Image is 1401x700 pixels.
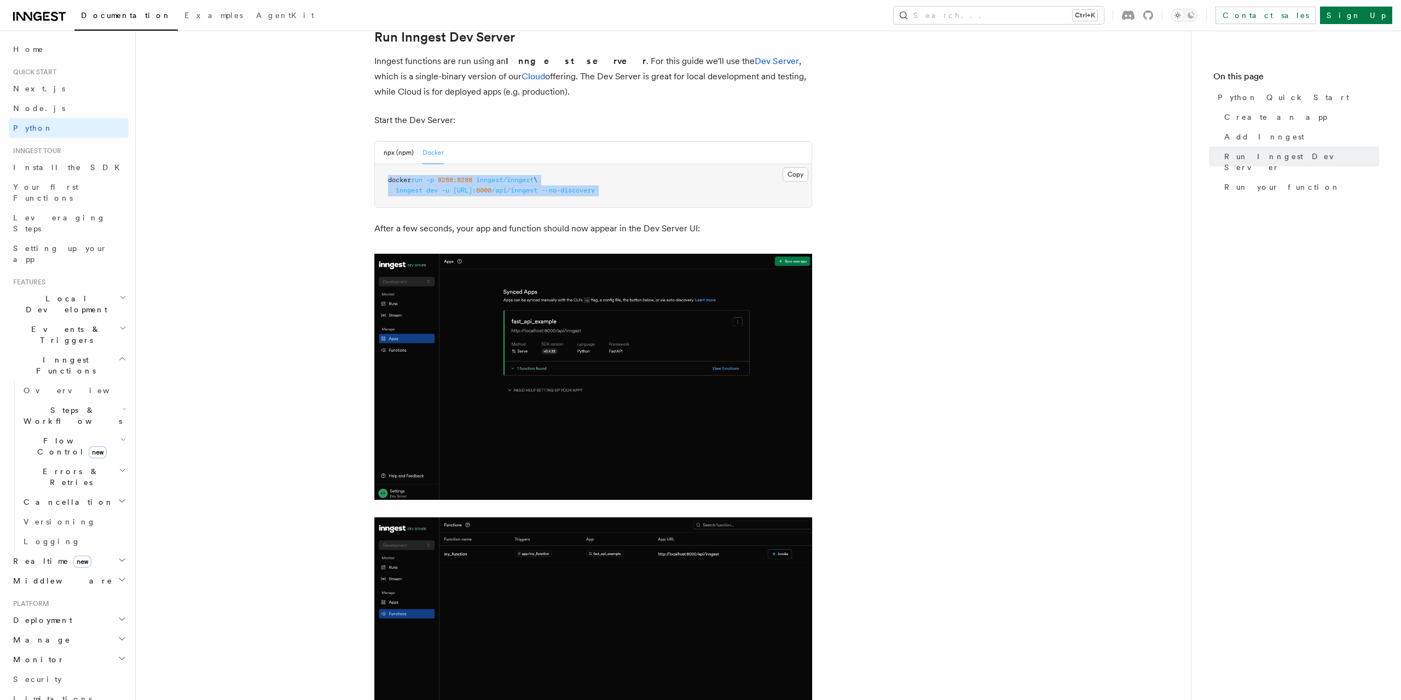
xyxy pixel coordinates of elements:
span: 8000 [476,186,491,194]
a: Python [9,118,129,138]
button: Middleware [9,571,129,591]
a: Next.js [9,79,129,98]
button: Docker [422,142,444,164]
span: new [73,556,91,568]
span: Versioning [24,517,96,526]
a: Install the SDK [9,157,129,177]
button: Monitor [9,650,129,669]
button: Inngest Functions [9,350,129,381]
button: Deployment [9,610,129,630]
span: Inngest tour [9,147,61,155]
span: run [411,176,422,184]
span: Security [13,675,62,684]
a: Sign Up [1320,7,1392,24]
button: npx (npm) [384,142,414,164]
a: Documentation [74,3,178,31]
a: Leveraging Steps [9,208,129,238]
button: Search...Ctrl+K [894,7,1104,24]
span: AgentKit [256,11,314,20]
a: Run your function [1220,177,1379,197]
span: Realtime [9,556,91,567]
span: Node.js [13,104,65,113]
span: Events & Triggers [9,324,119,346]
span: Errors & Retries [19,466,119,488]
span: Features [9,278,45,287]
a: Create an app [1220,107,1379,127]
a: AgentKit [250,3,321,30]
span: Home [13,44,44,55]
span: Logging [24,537,80,546]
button: Flow Controlnew [19,431,129,462]
a: Python Quick Start [1213,87,1379,107]
span: Create an app [1224,112,1327,122]
span: Examples [184,11,243,20]
button: Cancellation [19,492,129,512]
span: Cancellation [19,497,114,507]
h4: On this page [1213,70,1379,87]
span: \ [534,176,537,184]
a: Add Inngest [1220,127,1379,147]
span: Overview [24,386,136,395]
span: inngest [396,186,422,194]
span: Leveraging Steps [13,213,106,233]
span: Quick start [9,68,56,77]
button: Errors & Retries [19,462,129,492]
span: Add Inngest [1224,131,1304,142]
a: Your first Functions [9,177,129,208]
span: Deployment [9,615,72,626]
span: new [89,446,107,458]
span: Monitor [9,654,65,665]
span: docker [388,176,411,184]
span: Run your function [1224,182,1340,192]
button: Manage [9,630,129,650]
span: Middleware [9,575,113,586]
span: Setting up your app [13,244,107,264]
span: -u [442,186,449,194]
button: Realtimenew [9,551,129,571]
p: Start the Dev Server: [374,113,812,128]
button: Steps & Workflows [19,400,129,431]
a: Versioning [19,512,129,532]
span: inngest/inngest [476,176,534,184]
a: Overview [19,381,129,400]
button: Events & Triggers [9,319,129,350]
span: Your first Functions [13,183,78,202]
span: 8288 [457,176,472,184]
span: Next.js [13,84,65,93]
a: Security [9,669,129,689]
span: dev [426,186,438,194]
button: Toggle dark mode [1171,9,1197,22]
strong: Inngest server [506,56,646,66]
span: Flow Control [19,435,120,457]
span: -p [426,176,434,184]
a: Contact sales [1215,7,1316,24]
span: Install the SDK [13,163,126,172]
a: Home [9,39,129,59]
kbd: Ctrl+K [1073,10,1097,21]
a: Dev Server [755,56,799,66]
span: Steps & Workflows [19,405,122,427]
span: --no-discovery [541,186,595,194]
div: Inngest Functions [9,381,129,551]
span: 8288 [438,176,453,184]
span: Python Quick Start [1218,92,1349,103]
p: After a few seconds, your app and function should now appear in the Dev Server UI: [374,221,812,236]
span: Local Development [9,293,119,315]
span: Documentation [81,11,171,20]
a: Cloud [522,71,545,81]
a: Setting up your app [9,238,129,269]
span: Python [13,124,53,132]
a: Logging [19,532,129,551]
span: /api/inngest [491,186,537,194]
a: Run Inngest Dev Server [374,30,515,45]
span: Platform [9,599,49,608]
span: Manage [9,634,71,645]
span: Inngest Functions [9,354,118,376]
span: : [453,176,457,184]
span: [URL]: [453,186,476,194]
a: Run Inngest Dev Server [1220,147,1379,177]
a: Node.js [9,98,129,118]
a: Examples [178,3,250,30]
img: quick-start-app.png [374,254,812,500]
p: Inngest functions are run using an . For this guide we'll use the , which is a single-binary vers... [374,54,812,100]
